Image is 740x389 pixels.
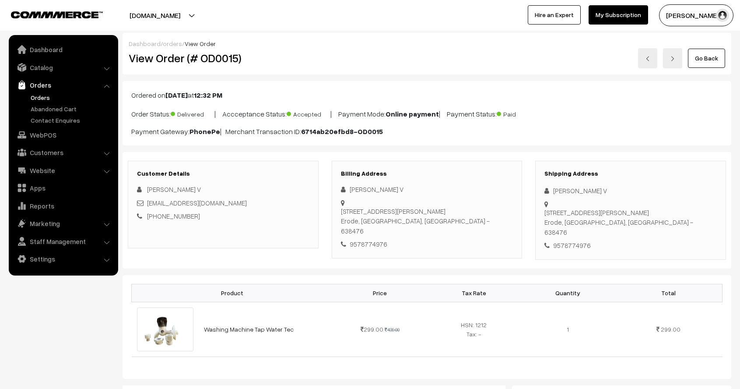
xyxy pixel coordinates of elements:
span: 299.00 [661,325,680,333]
a: WebPOS [11,127,115,143]
h3: Customer Details [137,170,309,177]
a: Staff Management [11,233,115,249]
button: [PERSON_NAME] [659,4,733,26]
span: View Order [185,40,216,47]
a: Customers [11,145,115,160]
a: Orders [28,93,115,102]
b: 6714ab20efbd8-OD0015 [301,127,383,136]
span: HSN: 1212 Tax: - [461,321,487,338]
img: WhatsApp_Image_2023-12-25_at_8.03.43_PM-removebg-preview.png [137,308,193,351]
a: Contact Enquires [28,116,115,125]
th: Price [333,284,427,302]
b: 12:32 PM [194,91,222,99]
a: Reports [11,198,115,214]
span: Paid [497,107,540,119]
a: orders [163,40,182,47]
div: [STREET_ADDRESS][PERSON_NAME] Erode, [GEOGRAPHIC_DATA], [GEOGRAPHIC_DATA] - 638476 [341,206,513,236]
th: Tax Rate [427,284,521,302]
a: Settings [11,251,115,267]
div: [PERSON_NAME] V [341,184,513,194]
th: Total [615,284,722,302]
span: [PERSON_NAME] V [147,185,201,193]
a: [PHONE_NUMBER] [147,212,200,220]
span: Delivered [171,107,214,119]
a: My Subscription [589,5,648,25]
h2: View Order (# OD0015) [129,51,319,65]
h3: Billing Address [341,170,513,177]
p: Payment Gateway: | Merchant Transaction ID: [131,126,722,137]
span: 1 [567,325,569,333]
span: 299.00 [361,325,383,333]
a: Apps [11,180,115,196]
h3: Shipping Address [544,170,717,177]
p: Ordered on at [131,90,722,100]
span: Accepted [287,107,330,119]
a: Dashboard [11,42,115,57]
a: Abandoned Cart [28,104,115,113]
th: Quantity [521,284,615,302]
button: [DOMAIN_NAME] [99,4,211,26]
img: right-arrow.png [670,56,675,61]
a: Go Back [688,49,725,68]
a: Washing Machine Tap Water Tec [204,325,294,333]
b: [DATE] [165,91,188,99]
div: [PERSON_NAME] V [544,186,717,196]
a: Hire an Expert [528,5,581,25]
a: Marketing [11,216,115,231]
a: Catalog [11,60,115,75]
a: Orders [11,77,115,93]
div: [STREET_ADDRESS][PERSON_NAME] Erode, [GEOGRAPHIC_DATA], [GEOGRAPHIC_DATA] - 638476 [544,208,717,237]
a: Website [11,163,115,178]
b: PhonePe [189,127,220,136]
div: 9578774976 [341,239,513,249]
a: Dashboard [129,40,161,47]
img: COMMMERCE [11,11,103,18]
img: left-arrow.png [645,56,650,61]
strike: 439.00 [385,327,400,332]
b: Online payment [386,110,439,118]
a: [EMAIL_ADDRESS][DOMAIN_NAME] [147,199,247,207]
div: / / [129,39,725,48]
a: COMMMERCE [11,9,88,19]
div: 9578774976 [544,240,717,251]
img: user [716,9,729,22]
p: Order Status: | Accceptance Status: | Payment Mode: | Payment Status: [131,107,722,119]
th: Product [132,284,333,302]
